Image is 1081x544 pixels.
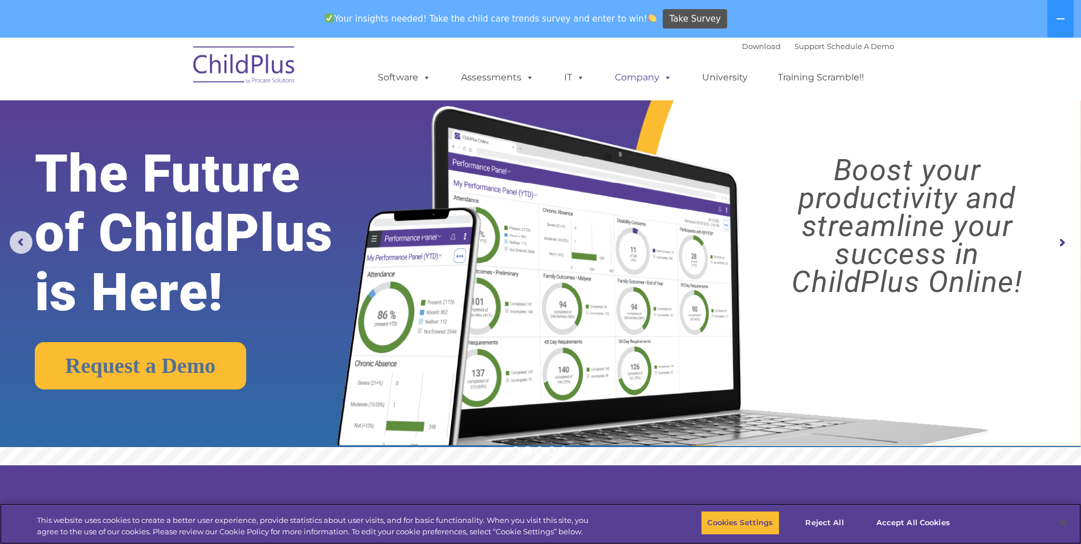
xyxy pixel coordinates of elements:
[794,42,825,51] a: Support
[747,156,1068,296] rs-layer: Boost your productivity and streamline your success in ChildPlus Online!
[827,42,894,51] a: Schedule A Demo
[701,511,779,535] button: Cookies Settings
[1050,510,1075,535] button: Close
[35,144,380,322] rs-layer: The Future of ChildPlus is Here!
[691,66,759,89] a: University
[766,66,875,89] a: Training Scramble!!
[663,9,727,29] a: Take Survey
[320,7,662,30] span: Your insights needed! Take the child care trends survey and enter to win!
[37,515,594,537] div: This website uses cookies to create a better user experience, provide statistics about user visit...
[789,511,860,535] button: Reject All
[670,9,721,29] span: Take Survey
[325,14,333,22] img: ✅
[366,66,442,89] a: Software
[187,38,301,95] img: ChildPlus by Procare Solutions
[603,66,683,89] a: Company
[648,14,656,22] img: 👏
[742,42,781,51] a: Download
[450,66,545,89] a: Assessments
[742,42,894,51] font: |
[553,66,596,89] a: IT
[35,342,247,389] a: Request a Demo
[870,511,956,535] button: Accept All Cookies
